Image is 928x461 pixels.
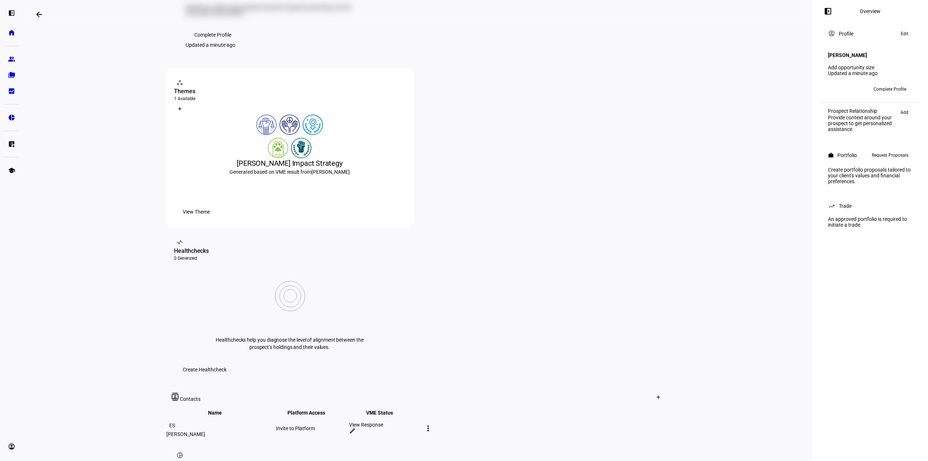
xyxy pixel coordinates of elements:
[171,393,180,401] mat-icon: contacts
[8,114,15,121] eth-mat-symbol: pie_chart
[4,110,19,125] a: pie_chart
[174,87,405,96] div: Themes
[824,7,832,16] mat-icon: left_panel_open
[186,42,235,48] div: Updated a minute ago
[214,336,366,351] p: Healthchecks help you diagnose the level of alignment between the prospect’s holdings and their v...
[183,362,227,377] span: Create Healthcheck
[208,410,233,416] span: Name
[4,84,19,98] a: bid_landscape
[8,87,15,95] eth-mat-symbol: bid_landscape
[303,115,323,135] img: womensRights.colored.svg
[8,9,15,17] eth-mat-symbol: left_panel_open
[166,420,178,431] div: ES
[366,410,404,416] span: VME Status
[174,255,405,261] div: 0 Generated
[186,28,240,42] button: Complete Profile
[828,152,834,158] mat-icon: work
[8,55,15,63] eth-mat-symbol: group
[824,164,916,187] div: Create portfolio proposals tailored to your client's values and financial preferences.
[279,115,300,135] img: humanRights.colored.svg
[828,202,835,210] mat-icon: trending_up
[897,29,912,38] button: Edit
[828,70,912,76] div: Updated a minute ago
[872,151,908,160] span: Request Proposals
[901,29,908,38] span: Edit
[4,52,19,66] a: group
[828,202,912,210] eth-panel-overview-card-header: Trade
[874,83,906,95] span: Complete Profile
[287,410,336,416] span: Platform Access
[828,108,897,114] div: Prospect Relationship
[868,151,912,160] button: Request Proposals
[828,65,874,70] a: Add opportunity size
[828,52,867,58] h4: [PERSON_NAME]
[897,108,912,117] button: Add
[174,362,235,377] button: Create Healthcheck
[4,68,19,82] a: folder_copy
[8,140,15,148] eth-mat-symbol: list_alt_add
[828,115,897,132] div: Provide context around your prospect to get personalized assistance.
[176,239,183,246] mat-icon: vital_signs
[424,424,432,433] mat-icon: more_vert
[166,431,274,437] div: [PERSON_NAME]
[831,87,837,92] span: DK
[311,169,350,175] span: [PERSON_NAME]
[824,213,916,231] div: An approved portfolio is required to initiate a trade.
[828,29,912,38] eth-panel-overview-card-header: Profile
[174,247,405,255] div: Healthchecks
[868,83,912,95] button: Complete Profile
[828,30,835,37] mat-icon: account_circle
[174,158,405,168] div: [PERSON_NAME] Impact Strategy
[839,203,852,209] div: Trade
[291,138,311,158] img: racialJustice.colored.svg
[176,452,183,459] mat-icon: pie_chart
[174,96,405,102] div: 1 Available
[8,29,15,36] eth-mat-symbol: home
[183,205,210,219] span: View Theme
[276,425,348,431] div: Invite to Platform
[837,152,857,158] div: Portfolio
[194,28,231,42] span: Complete Profile
[8,71,15,79] eth-mat-symbol: folder_copy
[174,205,219,219] button: View Theme
[8,443,15,450] eth-mat-symbol: account_circle
[35,10,43,19] mat-icon: arrow_backwards
[8,167,15,174] eth-mat-symbol: school
[4,25,19,40] a: home
[180,396,200,402] span: Contacts
[268,138,288,158] img: animalWelfare.colored.svg
[349,422,421,428] div: View Response
[174,168,405,176] div: Generated based on VME result from
[828,151,912,160] eth-panel-overview-card-header: Portfolio
[900,108,908,117] span: Add
[176,79,183,86] mat-icon: workspaces
[256,115,277,135] img: democracy.colored.svg
[860,8,881,14] div: Overview
[839,31,853,37] div: Profile
[349,428,356,434] mat-icon: edit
